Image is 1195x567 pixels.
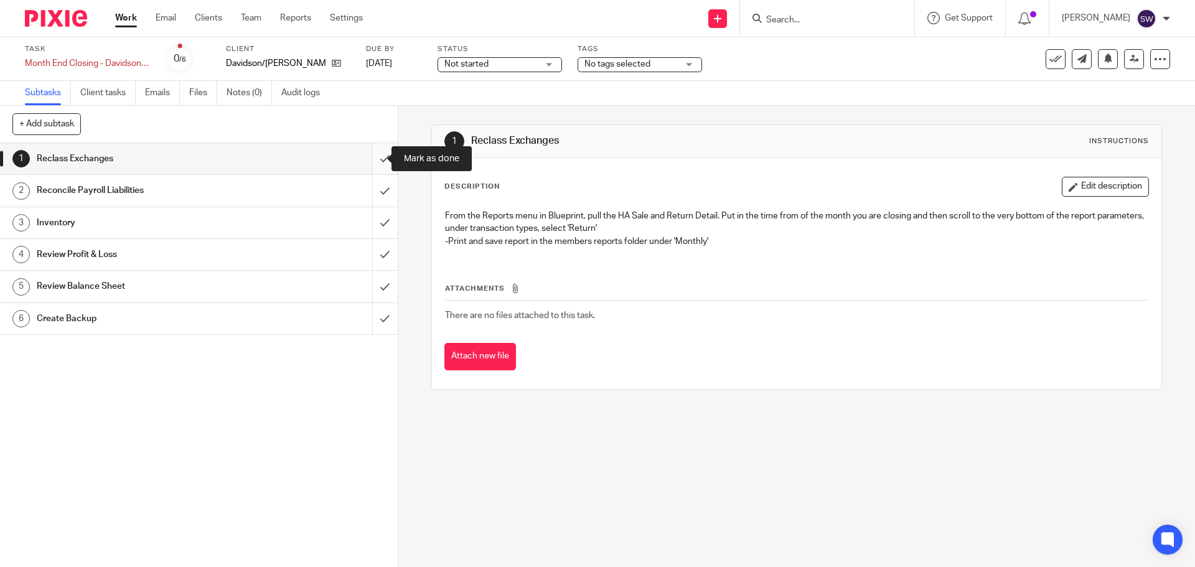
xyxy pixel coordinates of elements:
a: Notes (0) [227,81,272,105]
a: Emails [145,81,180,105]
div: Instructions [1089,136,1149,146]
h1: Reconcile Payroll Liabilities [37,181,252,200]
div: 6 [12,310,30,327]
span: Not started [444,60,489,68]
label: Client [226,44,350,54]
p: [PERSON_NAME] [1062,12,1130,24]
a: Clients [195,12,222,24]
p: Davidson/[PERSON_NAME] [226,57,326,70]
h1: Review Profit & Loss [37,245,252,264]
a: Team [241,12,261,24]
div: 1 [444,131,464,151]
div: 0 [174,52,186,66]
input: Search [765,15,877,26]
button: Edit description [1062,177,1149,197]
button: + Add subtask [12,113,81,134]
small: /6 [179,56,186,63]
div: 3 [12,214,30,232]
span: No tags selected [584,60,650,68]
h1: Create Backup [37,309,252,328]
img: Pixie [25,10,87,27]
h1: Inventory [37,213,252,232]
a: Audit logs [281,81,329,105]
img: svg%3E [1136,9,1156,29]
span: There are no files attached to this task. [445,311,595,320]
label: Status [438,44,562,54]
a: Work [115,12,137,24]
div: 1 [12,150,30,167]
a: Email [156,12,176,24]
h1: Review Balance Sheet [37,277,252,296]
a: Settings [330,12,363,24]
a: Subtasks [25,81,71,105]
button: Attach new file [444,343,516,371]
h1: Reclass Exchanges [471,134,823,148]
div: 2 [12,182,30,200]
p: Description [444,182,500,192]
div: Month End Closing - Davidson/[PERSON_NAME] [25,57,149,70]
label: Tags [578,44,702,54]
a: Client tasks [80,81,136,105]
span: Attachments [445,285,505,292]
label: Task [25,44,149,54]
p: From the Reports menu in Blueprint, pull the HA Sale and Return Detail. Put in the time from of t... [445,210,1148,235]
div: 4 [12,246,30,263]
h1: Reclass Exchanges [37,149,252,168]
span: [DATE] [366,59,392,68]
div: Month End Closing - Davidson/Calkins [25,57,149,70]
a: Files [189,81,217,105]
span: Get Support [945,14,993,22]
div: 5 [12,278,30,296]
a: Reports [280,12,311,24]
p: -Print and save report in the members reports folder under 'Monthly' [445,235,1148,248]
label: Due by [366,44,422,54]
